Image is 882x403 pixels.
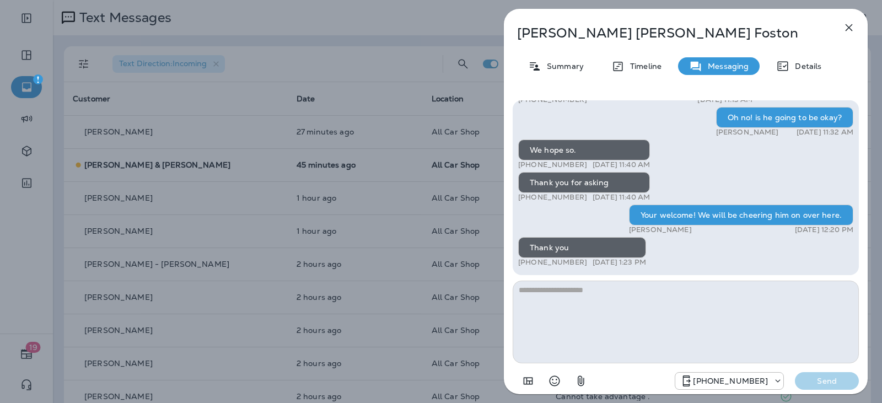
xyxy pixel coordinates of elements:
p: [DATE] 11:32 AM [797,128,853,137]
p: [PHONE_NUMBER] [518,258,587,267]
p: [PERSON_NAME] [716,128,779,137]
p: [PHONE_NUMBER] [693,377,768,385]
p: Timeline [625,62,661,71]
p: [PHONE_NUMBER] [518,160,587,169]
p: [PERSON_NAME] [629,225,692,234]
p: [PERSON_NAME] [PERSON_NAME] Foston [517,25,818,41]
button: Add in a premade template [517,370,539,392]
div: Your welcome! We will be cheering him on over here. [629,205,853,225]
p: [DATE] 12:20 PM [795,225,853,234]
p: Messaging [702,62,749,71]
div: Thank you for asking [518,172,650,193]
p: [DATE] 11:40 AM [593,160,650,169]
div: +1 (689) 265-4479 [675,374,783,388]
p: [PHONE_NUMBER] [518,193,587,202]
div: Thank you [518,237,646,258]
p: Details [789,62,821,71]
p: [DATE] 1:23 PM [593,258,646,267]
div: We hope so. [518,139,650,160]
p: [DATE] 11:40 AM [593,193,650,202]
button: Select an emoji [544,370,566,392]
p: Summary [541,62,584,71]
div: Oh no! is he going to be okay? [716,107,853,128]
